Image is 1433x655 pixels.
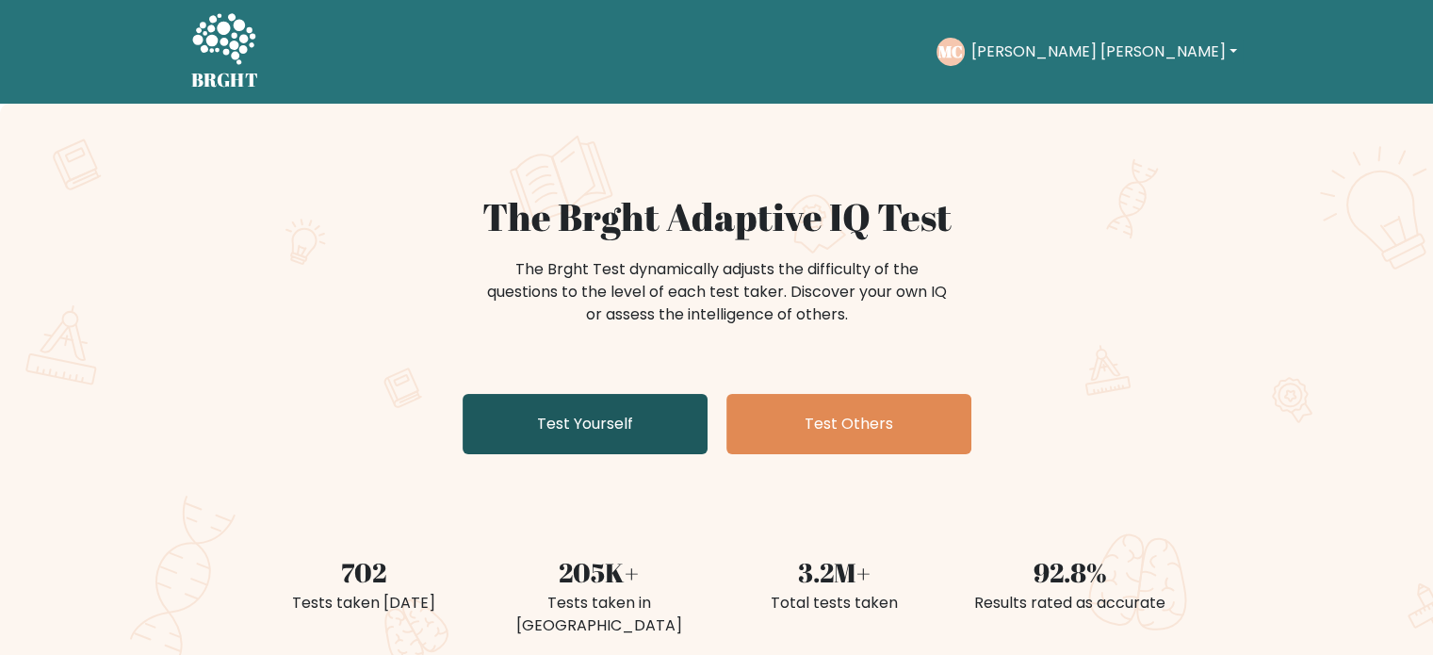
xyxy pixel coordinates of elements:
div: 702 [257,552,470,592]
text: MC [938,41,963,62]
button: [PERSON_NAME] [PERSON_NAME] [965,40,1242,64]
a: Test Yourself [463,394,708,454]
div: Total tests taken [728,592,941,614]
div: Results rated as accurate [964,592,1177,614]
a: BRGHT [191,8,259,96]
div: Tests taken [DATE] [257,592,470,614]
div: Tests taken in [GEOGRAPHIC_DATA] [493,592,706,637]
a: Test Others [726,394,971,454]
h5: BRGHT [191,69,259,91]
h1: The Brght Adaptive IQ Test [257,194,1177,239]
div: The Brght Test dynamically adjusts the difficulty of the questions to the level of each test take... [481,258,953,326]
div: 92.8% [964,552,1177,592]
div: 3.2M+ [728,552,941,592]
div: 205K+ [493,552,706,592]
